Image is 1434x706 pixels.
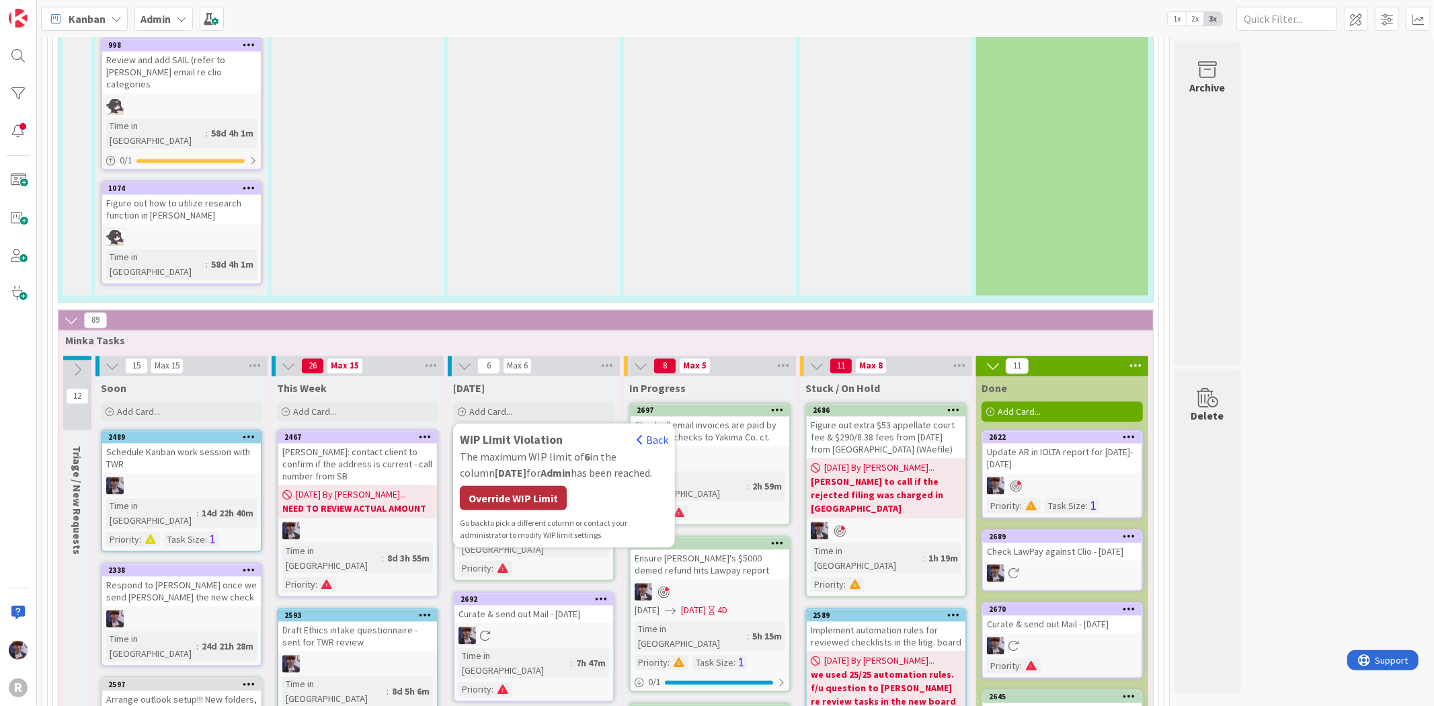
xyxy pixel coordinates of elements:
div: Time in [GEOGRAPHIC_DATA] [282,543,382,573]
div: 14d 22h 40m [198,506,257,520]
span: : [196,506,198,520]
span: : [139,532,141,547]
div: Time in [GEOGRAPHIC_DATA] [811,543,923,573]
span: Stuck / On Hold [805,381,880,395]
div: Priority [459,561,491,576]
span: Triage / New Requests [71,446,84,555]
div: Ensure [PERSON_NAME]'s $5000 denied refund hits Lawpay report [631,549,789,579]
span: Soon [101,381,126,395]
div: 2593Draft Ethics intake questionnaire - sent for TWR review [278,609,437,651]
div: 998 [108,40,261,50]
div: 2622 [989,432,1142,442]
b: [DATE] [495,465,526,479]
span: [DATE] [635,603,660,617]
div: Check LawPay against Clio - [DATE] [983,543,1142,560]
span: Kanban [69,11,106,27]
div: The maximum WIP limit of in the column for has been reached. [460,448,668,480]
div: Time in [GEOGRAPHIC_DATA] [282,676,387,706]
div: 998Review and add SAIL (refer to [PERSON_NAME] email re clio categories [102,39,261,93]
b: Admin [541,465,571,479]
span: : [315,577,317,592]
span: 6 [477,358,500,374]
span: : [747,479,749,494]
div: Check all email invoices are paid by tonight & checks to Yakima Co. ct. [631,416,789,446]
div: 2606Ensure [PERSON_NAME]'s $5000 denied refund hits Lawpay report [631,537,789,579]
span: : [491,561,493,576]
div: KN [102,97,261,114]
div: 24d 21h 28m [198,639,257,654]
span: 8 [653,358,676,374]
div: ML [983,564,1142,582]
div: 2606 [631,537,789,549]
a: 998Review and add SAIL (refer to [PERSON_NAME] email re clio categoriesKNTime in [GEOGRAPHIC_DATA... [101,38,262,170]
div: 2622Update AR in IOLTA report for [DATE]-[DATE] [983,431,1142,473]
a: 2697Check all email invoices are paid by tonight & checks to Yakima Co. ct.MLTime in [GEOGRAPHIC_... [629,403,791,525]
div: 2593 [284,611,437,620]
b: Admin [141,12,171,26]
span: [DATE] By [PERSON_NAME]... [296,487,406,502]
div: 2622 [983,431,1142,443]
div: 2467 [278,431,437,443]
span: 1x [1168,12,1186,26]
div: 1074 [102,182,261,194]
span: Minka Tasks [65,334,1136,347]
div: 4D [717,603,727,617]
div: 2697 [631,404,789,416]
div: Max 5 [683,362,707,369]
span: : [1086,498,1088,513]
div: Delete [1191,407,1224,424]
div: ML [631,583,789,600]
div: Time in [GEOGRAPHIC_DATA] [459,648,571,678]
div: Priority [459,682,491,697]
a: 2622Update AR in IOLTA report for [DATE]-[DATE]MLPriority:Task Size: [982,430,1143,518]
div: 8d 5h 6m [389,684,433,699]
div: Figure out extra $53 appellate court fee & $290/8.38 fees from [DATE] from [GEOGRAPHIC_DATA] (WAe... [807,416,965,458]
div: 998 [102,39,261,51]
div: 2686 [807,404,965,416]
div: 2489 [108,432,261,442]
span: 12 [66,388,89,404]
a: 2606Ensure [PERSON_NAME]'s $5000 denied refund hits Lawpay reportML[DATE][DATE]4DTime in [GEOGRAP... [629,536,791,692]
div: Curate & send out Mail - [DATE] [983,615,1142,633]
span: Today [453,381,485,395]
div: 2597 [108,680,261,689]
div: ML [102,610,261,627]
div: 2692 [454,593,613,605]
div: Archive [1190,79,1226,95]
input: Quick Filter... [1236,7,1337,31]
div: 2338 [102,564,261,576]
b: NEED TO REVIEW ACTUAL AMOUNT [282,502,433,515]
div: Time in [GEOGRAPHIC_DATA] [106,249,206,279]
b: [PERSON_NAME] to call if the rejected filing was charged in [GEOGRAPHIC_DATA] [811,475,961,515]
div: Priority [282,577,315,592]
span: : [206,257,208,272]
span: 2x [1186,12,1204,26]
span: This Week [277,381,327,395]
div: Priority [811,577,844,592]
div: Implement automation rules for reviewed checklists in the litig. board [807,621,965,651]
span: 26 [301,358,324,374]
a: 2692Curate & send out Mail - [DATE]MLTime in [GEOGRAPHIC_DATA]:7h 47mPriority: [453,592,614,702]
span: Add Card... [998,405,1041,418]
span: : [747,629,749,643]
span: : [387,684,389,699]
span: : [733,655,735,670]
div: 7h 47m [573,656,609,670]
div: Max 8 [859,362,883,369]
img: ML [811,522,828,539]
span: 11 [830,358,852,374]
a: 2686Figure out extra $53 appellate court fee & $290/8.38 fees from [DATE] from [GEOGRAPHIC_DATA] ... [805,403,967,597]
div: ML [631,450,789,467]
div: 2670 [983,603,1142,615]
div: 0/1 [631,674,789,691]
div: WIP Limit Violation [460,430,668,448]
div: 2597 [102,678,261,691]
div: 2589 [807,609,965,621]
div: 2489 [102,431,261,443]
img: ML [9,641,28,660]
div: 2h 59m [749,479,785,494]
div: 2489Schedule Kanban work session with TWR [102,431,261,473]
div: Curate & send out Mail - [DATE] [454,605,613,623]
span: [DATE] [681,603,706,617]
a: 2489Schedule Kanban work session with TWRMLTime in [GEOGRAPHIC_DATA]:14d 22h 40mPriority:Task Size: [101,430,262,552]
